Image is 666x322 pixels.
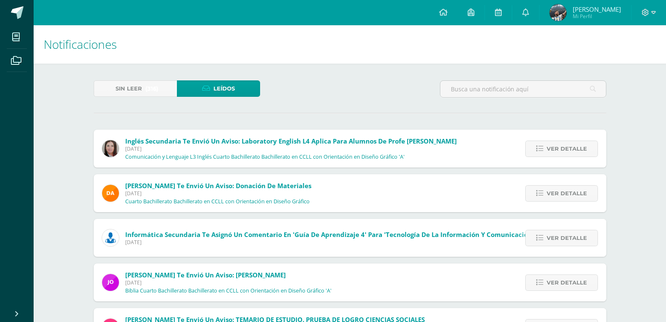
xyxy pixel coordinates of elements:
span: Sin leer [116,81,142,96]
span: Informática Secundaria te asignó un comentario en 'Guía de Aprendizaje 4' para 'Tecnología de la ... [125,230,550,239]
input: Busca una notificación aquí [440,81,606,97]
span: [DATE] [125,145,457,152]
span: Ver detalle [547,186,587,201]
img: 8af0450cf43d44e38c4a1497329761f3.png [102,140,119,157]
span: [PERSON_NAME] te envió un aviso: [PERSON_NAME] [125,271,286,279]
span: Mi Perfil [573,13,621,20]
span: (316) [145,81,158,96]
span: [DATE] [125,279,332,286]
p: Biblia Cuarto Bachillerato Bachillerato en CCLL con Orientación en Diseño Gráfico 'A' [125,287,332,294]
img: 6614adf7432e56e5c9e182f11abb21f1.png [102,274,119,291]
span: Leídos [213,81,235,96]
a: Leídos [177,80,260,97]
p: Comunicación y Lenguaje L3 Inglés Cuarto Bachillerato Bachillerato en CCLL con Orientación en Dis... [125,154,405,160]
span: Notificaciones [44,36,117,52]
img: f9d34ca01e392badc01b6cd8c48cabbd.png [102,185,119,202]
span: Inglés Secundaria te envió un aviso: Laboratory English L4 Aplica para alumnos de profe [PERSON_N... [125,137,457,145]
span: Ver detalle [547,141,587,157]
span: Ver detalle [547,230,587,246]
a: Sin leer(316) [94,80,177,97]
p: Cuarto Bachillerato Bachillerato en CCLL con Orientación en Diseño Gráfico [125,198,310,205]
span: Ver detalle [547,275,587,290]
img: 6ed6846fa57649245178fca9fc9a58dd.png [102,229,119,246]
span: [DATE] [125,190,311,197]
span: [DATE] [125,239,550,246]
span: [PERSON_NAME] te envió un aviso: Donación de Materiales [125,181,311,190]
img: 351adec5caf4b69f268ba34fe394f9e4.png [550,4,566,21]
span: [PERSON_NAME] [573,5,621,13]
